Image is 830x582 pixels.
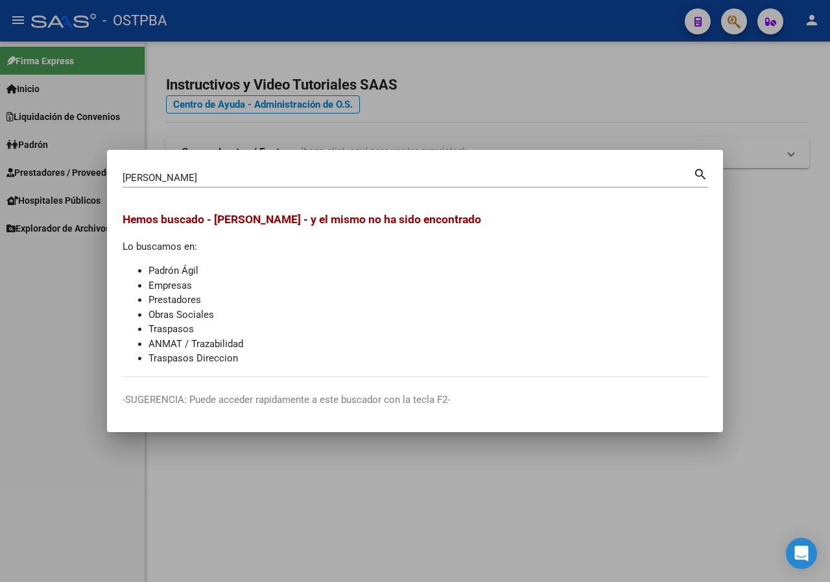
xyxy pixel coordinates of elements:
[148,337,707,352] li: ANMAT / Trazabilidad
[693,165,708,181] mat-icon: search
[123,211,707,366] div: Lo buscamos en:
[148,322,707,337] li: Traspasos
[786,538,817,569] div: Open Intercom Messenger
[148,308,707,322] li: Obras Sociales
[148,278,707,293] li: Empresas
[123,213,481,226] span: Hemos buscado - [PERSON_NAME] - y el mismo no ha sido encontrado
[148,293,707,308] li: Prestadores
[148,351,707,366] li: Traspasos Direccion
[123,393,707,407] p: -SUGERENCIA: Puede acceder rapidamente a este buscador con la tecla F2-
[148,263,707,278] li: Padrón Ágil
